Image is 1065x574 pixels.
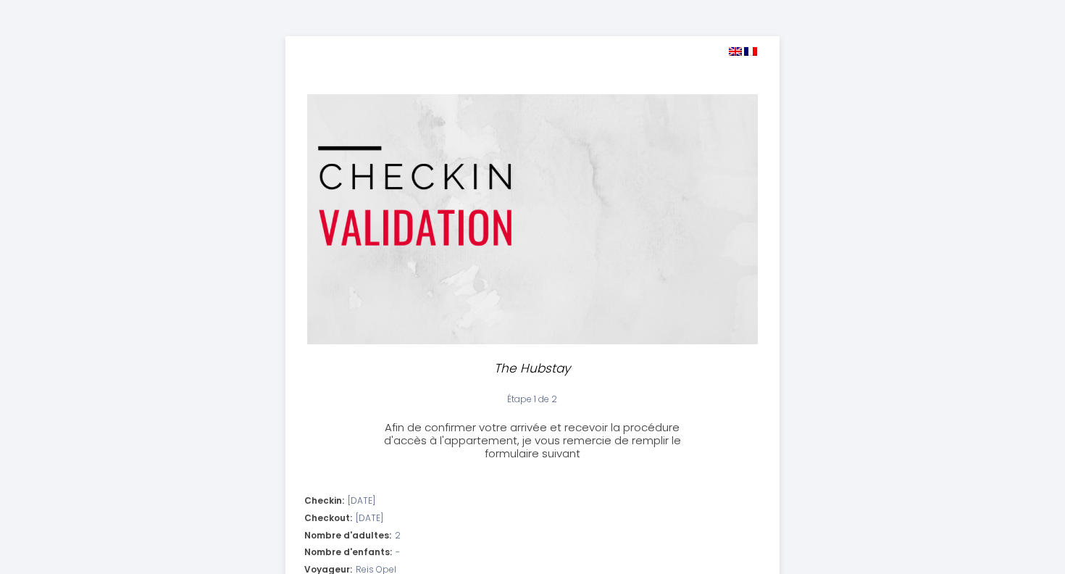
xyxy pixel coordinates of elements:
span: 2 [395,529,401,543]
span: Checkin: [304,494,344,508]
span: - [396,546,400,560]
span: [DATE] [348,494,375,508]
img: fr.png [744,47,757,56]
span: [DATE] [356,512,383,525]
span: Checkout: [304,512,352,525]
span: Nombre d'adultes: [304,529,391,543]
img: en.png [729,47,742,56]
span: Nombre d'enfants: [304,546,392,560]
span: Étape 1 de 2 [507,393,557,405]
p: The Hubstay [377,359,688,378]
span: Afin de confirmer votre arrivée et recevoir la procédure d'accès à l'appartement, je vous remerci... [384,420,681,461]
